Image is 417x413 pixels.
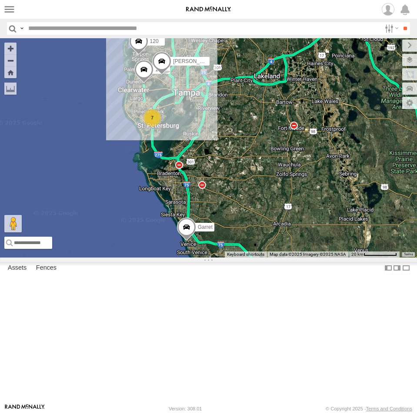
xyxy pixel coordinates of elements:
[381,22,400,35] label: Search Filter Options
[4,54,17,66] button: Zoom out
[5,404,45,413] a: Visit our Website
[143,109,161,126] div: 7
[32,262,61,274] label: Fences
[150,38,158,44] span: 120
[326,406,412,411] div: © Copyright 2025 -
[4,215,22,232] button: Drag Pegman onto the map to open Street View
[4,43,17,54] button: Zoom in
[402,262,410,274] label: Hide Summary Table
[402,97,417,109] label: Map Settings
[197,224,212,230] span: Garret
[349,251,400,258] button: Map Scale: 20 km per 73 pixels
[169,406,202,411] div: Version: 308.01
[393,262,401,274] label: Dock Summary Table to the Right
[270,252,346,257] span: Map data ©2025 Imagery ©2025 NASA
[18,22,25,35] label: Search Query
[186,7,231,13] img: rand-logo.svg
[351,252,364,257] span: 20 km
[173,58,216,64] span: [PERSON_NAME]
[3,262,31,274] label: Assets
[404,252,413,256] a: Terms (opens in new tab)
[4,66,17,78] button: Zoom Home
[227,251,264,258] button: Keyboard shortcuts
[384,262,393,274] label: Dock Summary Table to the Left
[366,406,412,411] a: Terms and Conditions
[4,83,17,95] label: Measure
